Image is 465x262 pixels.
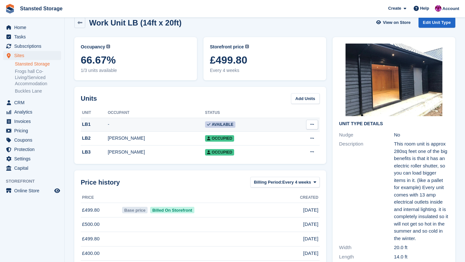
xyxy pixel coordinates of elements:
span: Help [420,5,429,12]
a: menu [3,98,61,107]
span: 1/3 units available [81,67,191,74]
a: menu [3,164,61,173]
span: Account [442,5,459,12]
a: menu [3,136,61,145]
span: Occupancy [81,44,105,50]
img: stora-icon-8386f47178a22dfd0bd8f6a31ec36ba5ce8667c1dd55bd0f319d3a0aa187defe.svg [5,4,15,14]
img: Jonathan Crick [435,5,441,12]
span: Home [14,23,53,32]
a: menu [3,51,61,60]
span: Sites [14,51,53,60]
div: [PERSON_NAME] [108,135,205,142]
span: Coupons [14,136,53,145]
span: Storefront price [210,44,244,50]
th: Unit [81,108,108,118]
a: menu [3,126,61,135]
span: Pricing [14,126,53,135]
a: menu [3,154,61,163]
span: Tasks [14,32,53,41]
span: Capital [14,164,53,173]
a: Stansted Storage [15,61,61,67]
span: Create [388,5,401,12]
span: Protection [14,145,53,154]
img: icon-info-grey-7440780725fd019a000dd9b08b2336e03edf1995a4989e88bcd33f0948082b44.svg [245,45,249,48]
a: Buckles Lane [15,88,61,94]
span: [DATE] [303,235,318,243]
span: Billed On Storefront [150,207,194,213]
div: [PERSON_NAME] [108,149,205,156]
td: £499.80 [81,203,121,217]
div: Description [339,140,394,242]
td: £500.00 [81,217,121,232]
td: £400.00 [81,246,121,261]
h2: Unit Type details [339,121,449,126]
a: menu [3,32,61,41]
div: Length [339,253,394,261]
td: - [108,118,205,132]
div: No [394,131,449,139]
span: Settings [14,154,53,163]
td: £499.80 [81,232,121,246]
span: £499.80 [210,54,320,66]
th: Price [81,193,121,203]
a: Stansted Storage [17,3,65,14]
span: Online Store [14,186,53,195]
a: Preview store [53,187,61,195]
a: Add Units [291,93,320,104]
a: menu [3,145,61,154]
span: Every 4 weeks [210,67,320,74]
a: menu [3,186,61,195]
span: Occupied [205,135,234,142]
div: 20.0 ft [394,244,449,251]
span: Storefront [6,178,64,185]
span: Subscriptions [14,42,53,51]
div: LB3 [81,149,108,156]
a: menu [3,42,61,51]
span: [DATE] [303,250,318,257]
span: CRM [14,98,53,107]
img: icon-info-grey-7440780725fd019a000dd9b08b2336e03edf1995a4989e88bcd33f0948082b44.svg [106,45,110,48]
th: Occupant [108,108,205,118]
th: Status [205,108,284,118]
span: View on Store [383,19,411,26]
a: menu [3,117,61,126]
span: Analytics [14,107,53,116]
img: UNIT-LB-1%20(1).jpg [346,44,442,116]
span: Occupied [205,149,234,156]
span: Billing Period: [254,179,282,186]
a: menu [3,23,61,32]
div: LB1 [81,121,108,128]
span: 66.67% [81,54,191,66]
a: Edit Unit Type [418,17,455,28]
div: Width [339,244,394,251]
h2: Units [81,94,97,103]
span: Base price [122,207,148,213]
div: 14.0 ft [394,253,449,261]
a: Frogs hall Co-Living/Serviced Accommodation [15,68,61,87]
span: Invoices [14,117,53,126]
div: LB2 [81,135,108,142]
span: [DATE] [303,207,318,214]
span: [DATE] [303,221,318,228]
span: Created [300,195,318,200]
div: This room unit is approx 280sq feet one of the big benefits is that it has an electric roller shu... [394,140,449,242]
a: View on Store [376,17,413,28]
h2: Work Unit LB (14ft x 20ft) [89,18,181,27]
a: menu [3,107,61,116]
span: Available [205,121,235,128]
span: Price history [81,177,120,187]
span: Every 4 weeks [282,179,311,186]
div: Nudge [339,131,394,139]
button: Billing Period: Every 4 weeks [250,177,320,187]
